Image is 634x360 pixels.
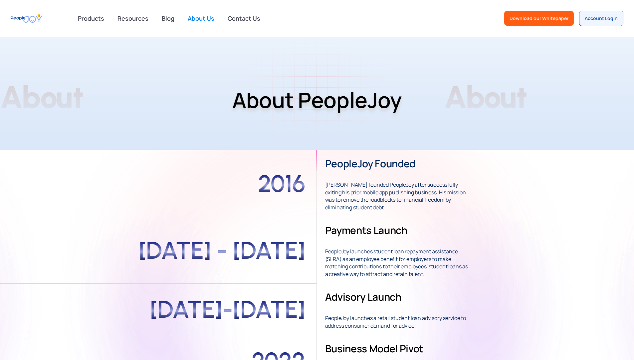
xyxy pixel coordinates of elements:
a: Blog [158,11,178,26]
div: Products [74,12,108,25]
h3: Payments Launch [325,224,407,237]
h3: Business Model Pivot [325,342,424,355]
strong: PeopleJoy launches student loan repayment assistance (SLRA) as an employee benefit for employers ... [325,240,468,278]
div: Account Login [585,15,618,22]
p: ‍ [325,240,470,278]
strong: [PERSON_NAME] founded PeopleJoy after successfully exiting his prior mobile app publishing busine... [325,174,466,211]
a: Account Login [579,11,623,26]
a: About Us [184,11,218,26]
h3: PeopleJoy founded [325,157,416,170]
p: ‍ [325,307,470,329]
div: Download our Whitepaper [510,15,568,22]
strong: PeopleJoy launches a retail student loan advisory service to address consumer demand for advice. [325,307,466,329]
a: Contact Us [224,11,264,26]
h1: About PeopleJoy [71,72,563,128]
h3: Advisory Launch [325,290,401,304]
a: home [11,11,42,26]
a: Resources [113,11,152,26]
a: Download our Whitepaper [504,11,574,26]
